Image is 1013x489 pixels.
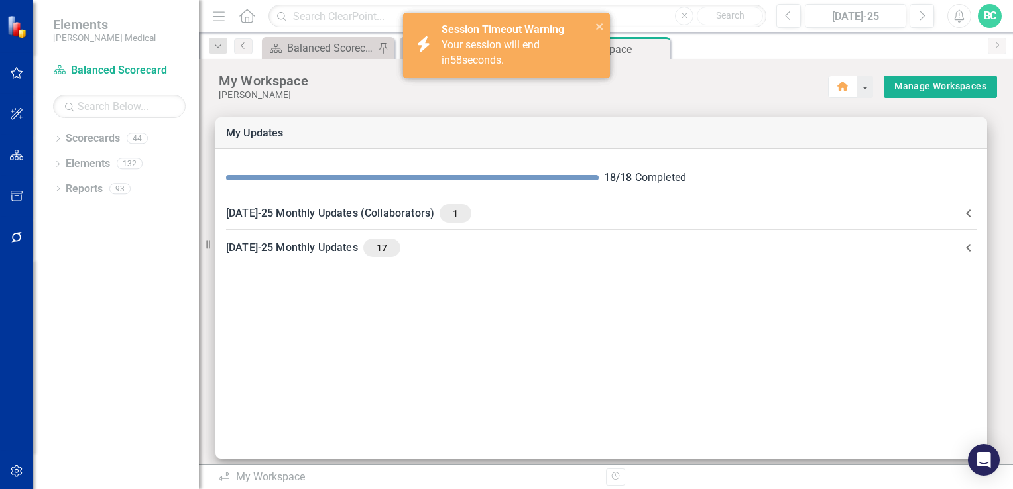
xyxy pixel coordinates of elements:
[884,76,997,98] button: Manage Workspaces
[697,7,763,25] button: Search
[226,127,284,139] a: My Updates
[287,40,375,56] div: Balanced Scorecard Welcome Page
[66,156,110,172] a: Elements
[716,10,745,21] span: Search
[109,183,131,194] div: 93
[226,239,961,257] div: [DATE]-25 Monthly Updates
[219,89,828,101] div: [PERSON_NAME]
[442,38,540,66] span: Your session will end in seconds.
[219,72,828,89] div: My Workspace
[127,133,148,144] div: 44
[604,170,977,186] div: Completed
[563,41,667,58] div: My Workspace
[66,182,103,197] a: Reports
[53,32,156,43] small: [PERSON_NAME] Medical
[894,78,986,95] a: Manage Workspaces
[968,444,1000,476] div: Open Intercom Messenger
[809,9,902,25] div: [DATE]-25
[369,242,395,254] span: 17
[450,54,462,66] span: 58
[117,158,143,170] div: 132
[604,170,632,186] div: 18 / 18
[442,23,564,36] strong: Session Timeout Warning
[226,204,961,223] div: [DATE]-25 Monthly Updates (Collaborators)
[978,4,1002,28] button: BC
[7,15,30,38] img: ClearPoint Strategy
[215,231,987,265] div: [DATE]-25 Monthly Updates17
[53,17,156,32] span: Elements
[53,95,186,118] input: Search Below...
[268,5,766,28] input: Search ClearPoint...
[595,19,605,34] button: close
[265,40,375,56] a: Balanced Scorecard Welcome Page
[884,76,997,98] div: split button
[215,196,987,231] div: [DATE]-25 Monthly Updates (Collaborators)1
[445,207,466,219] span: 1
[217,470,596,485] div: My Workspace
[805,4,906,28] button: [DATE]-25
[66,131,120,146] a: Scorecards
[53,63,186,78] a: Balanced Scorecard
